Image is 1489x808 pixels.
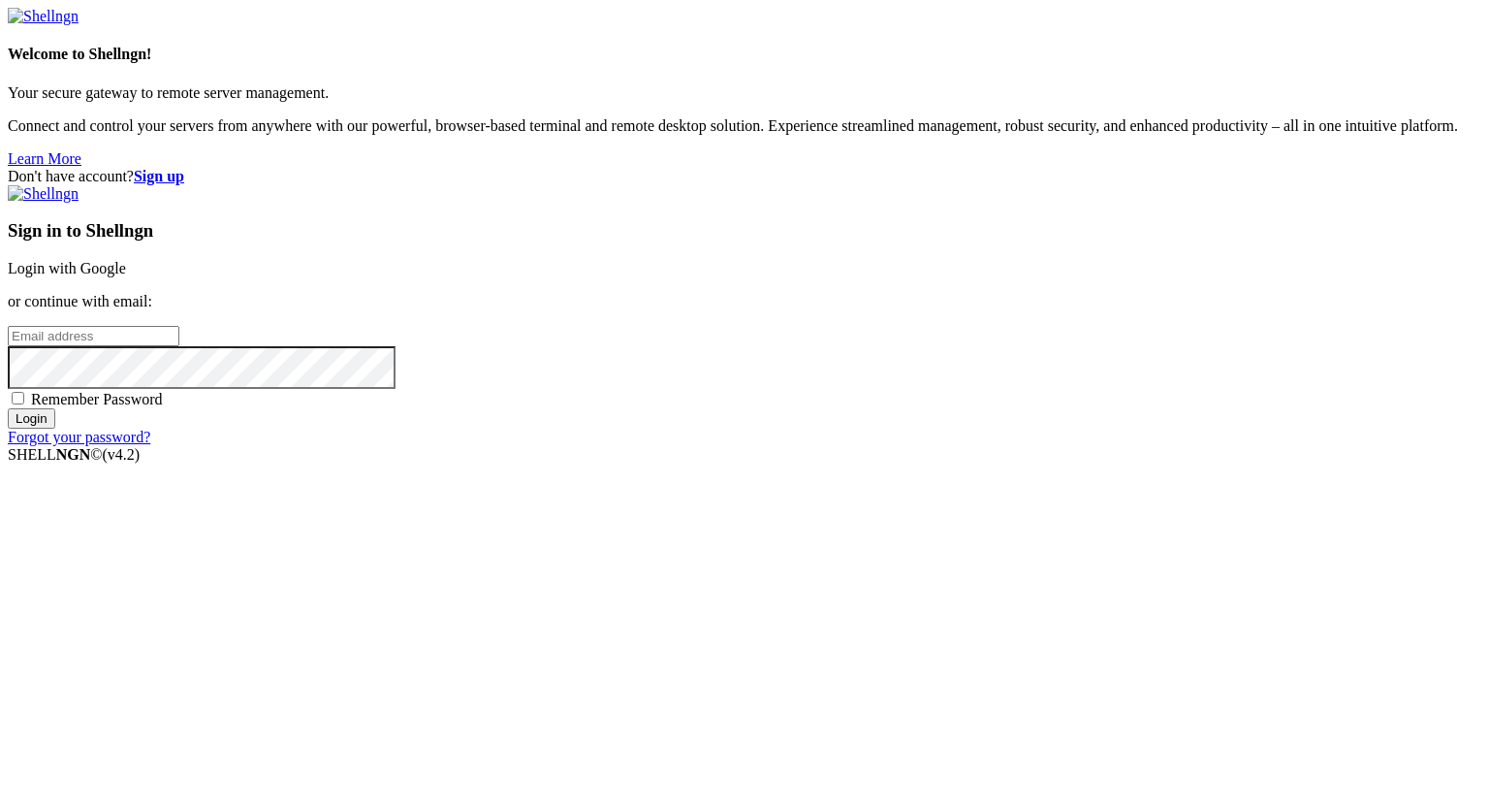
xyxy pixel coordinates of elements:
[8,84,1481,102] p: Your secure gateway to remote server management.
[56,446,91,463] b: NGN
[103,446,141,463] span: 4.2.0
[8,429,150,445] a: Forgot your password?
[8,326,179,346] input: Email address
[134,168,184,184] a: Sign up
[31,391,163,407] span: Remember Password
[8,150,81,167] a: Learn More
[8,8,79,25] img: Shellngn
[8,46,1481,63] h4: Welcome to Shellngn!
[8,168,1481,185] div: Don't have account?
[8,293,1481,310] p: or continue with email:
[12,392,24,404] input: Remember Password
[8,220,1481,242] h3: Sign in to Shellngn
[8,117,1481,135] p: Connect and control your servers from anywhere with our powerful, browser-based terminal and remo...
[8,446,140,463] span: SHELL ©
[8,185,79,203] img: Shellngn
[8,408,55,429] input: Login
[8,260,126,276] a: Login with Google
